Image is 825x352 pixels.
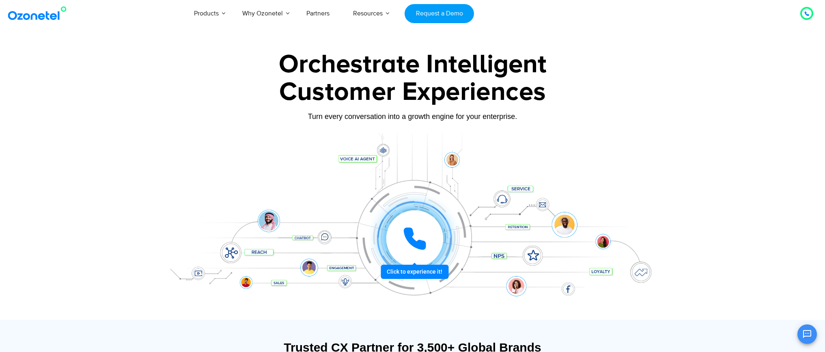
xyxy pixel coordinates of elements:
div: Turn every conversation into a growth engine for your enterprise. [159,112,666,121]
div: Customer Experiences [159,73,666,112]
a: Request a Demo [405,4,474,23]
button: Open chat [797,324,817,344]
div: Orchestrate Intelligent [159,52,666,78]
